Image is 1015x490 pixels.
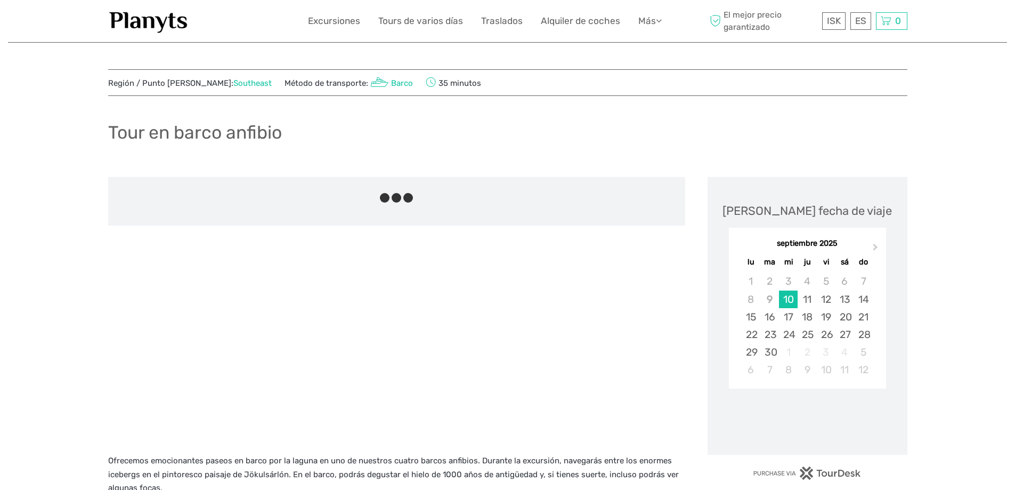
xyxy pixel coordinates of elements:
div: Not available jueves, 4 de septiembre de 2025 [798,272,816,290]
div: Not available sábado, 6 de septiembre de 2025 [835,272,854,290]
span: El mejor precio garantizado [708,9,819,33]
div: Not available viernes, 3 de octubre de 2025 [817,343,835,361]
div: Choose jueves, 9 de octubre de 2025 [798,361,816,379]
div: Choose sábado, 11 de octubre de 2025 [835,361,854,379]
div: Not available domingo, 7 de septiembre de 2025 [854,272,873,290]
div: ma [760,255,779,269]
div: Choose miércoles, 17 de septiembre de 2025 [779,308,798,326]
div: ju [798,255,816,269]
span: Método de transporte: [285,75,413,90]
div: Choose martes, 30 de septiembre de 2025 [760,343,779,361]
div: Choose lunes, 6 de octubre de 2025 [742,361,760,379]
div: Choose martes, 16 de septiembre de 2025 [760,308,779,326]
span: ISK [827,15,841,26]
div: Choose lunes, 15 de septiembre de 2025 [742,308,760,326]
div: do [854,255,873,269]
div: Choose sábado, 27 de septiembre de 2025 [835,326,854,343]
div: Not available martes, 2 de septiembre de 2025 [760,272,779,290]
img: 1453-555b4ac7-172b-4ae9-927d-298d0724a4f4_logo_small.jpg [108,8,189,34]
div: septiembre 2025 [729,238,886,250]
div: Not available viernes, 5 de septiembre de 2025 [817,272,835,290]
div: Choose domingo, 28 de septiembre de 2025 [854,326,873,343]
button: Next Month [868,241,885,258]
div: Choose jueves, 11 de septiembre de 2025 [798,291,816,308]
div: Choose martes, 23 de septiembre de 2025 [760,326,779,343]
h1: Tour en barco anfibio [108,122,282,143]
div: Choose domingo, 12 de octubre de 2025 [854,361,873,379]
a: Southeast [233,78,272,88]
span: 0 [894,15,903,26]
div: Choose viernes, 19 de septiembre de 2025 [817,308,835,326]
div: Choose miércoles, 10 de septiembre de 2025 [779,291,798,308]
div: Choose sábado, 13 de septiembre de 2025 [835,291,854,308]
div: mi [779,255,798,269]
div: Choose miércoles, 24 de septiembre de 2025 [779,326,798,343]
a: Tours de varios días [378,13,463,29]
span: 35 minutos [426,75,481,90]
div: Not available jueves, 2 de octubre de 2025 [798,343,816,361]
div: Choose lunes, 22 de septiembre de 2025 [742,326,760,343]
div: Choose jueves, 18 de septiembre de 2025 [798,308,816,326]
div: lu [742,255,760,269]
a: Más [638,13,662,29]
div: ES [850,12,871,30]
div: Choose viernes, 26 de septiembre de 2025 [817,326,835,343]
div: [PERSON_NAME] fecha de viaje [722,203,892,219]
div: Choose domingo, 5 de octubre de 2025 [854,343,873,361]
div: Not available lunes, 8 de septiembre de 2025 [742,291,760,308]
div: Choose lunes, 29 de septiembre de 2025 [742,343,760,361]
div: Not available sábado, 4 de octubre de 2025 [835,343,854,361]
div: sá [835,255,854,269]
div: Choose jueves, 25 de septiembre de 2025 [798,326,816,343]
a: Barco [368,78,413,88]
span: Región / Punto [PERSON_NAME]: [108,78,272,89]
img: PurchaseViaTourDesk.png [753,467,861,480]
a: Traslados [481,13,523,29]
div: Not available miércoles, 3 de septiembre de 2025 [779,272,798,290]
a: Alquiler de coches [541,13,620,29]
div: Not available lunes, 1 de septiembre de 2025 [742,272,760,290]
div: Choose miércoles, 8 de octubre de 2025 [779,361,798,379]
div: Choose viernes, 10 de octubre de 2025 [817,361,835,379]
a: Excursiones [308,13,360,29]
div: Choose martes, 7 de octubre de 2025 [760,361,779,379]
div: vi [817,255,835,269]
div: Loading... [804,416,811,423]
div: Choose sábado, 20 de septiembre de 2025 [835,308,854,326]
div: Choose domingo, 21 de septiembre de 2025 [854,308,873,326]
div: Not available miércoles, 1 de octubre de 2025 [779,343,798,361]
div: Not available martes, 9 de septiembre de 2025 [760,291,779,308]
div: month 2025-09 [732,272,882,379]
div: Choose domingo, 14 de septiembre de 2025 [854,291,873,308]
div: Choose viernes, 12 de septiembre de 2025 [817,291,835,308]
